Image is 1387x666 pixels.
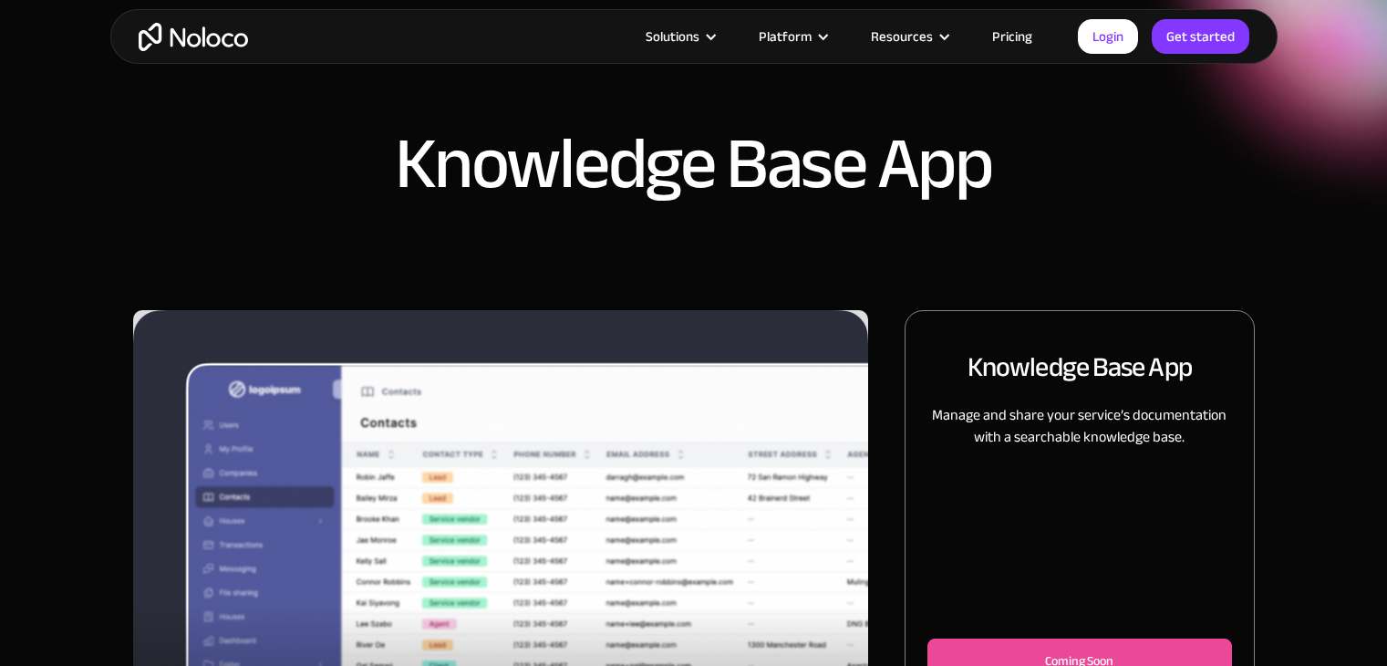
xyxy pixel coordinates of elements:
h1: Knowledge Base App [395,128,992,201]
a: Login [1078,19,1138,54]
a: Get started [1152,19,1249,54]
div: Solutions [646,25,699,48]
div: Resources [848,25,969,48]
div: Platform [759,25,812,48]
a: Pricing [969,25,1055,48]
div: Platform [736,25,848,48]
p: Manage and share your service’s documentation with a searchable knowledge base. [927,404,1231,448]
a: home [139,23,248,51]
div: Solutions [623,25,736,48]
div: Resources [871,25,933,48]
h2: Knowledge Base App [968,348,1192,386]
